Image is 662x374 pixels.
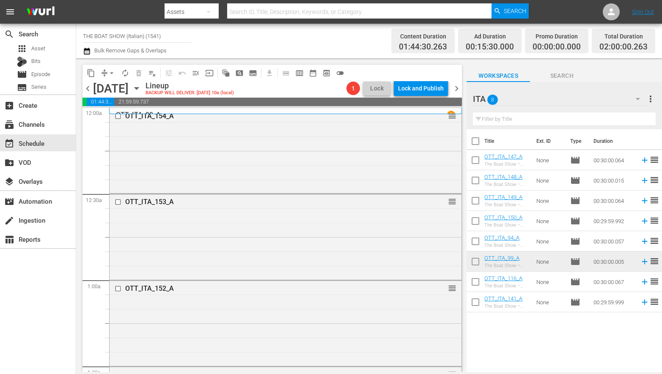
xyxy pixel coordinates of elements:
[276,65,293,81] span: Day Calendar View
[17,82,27,93] span: Series
[306,66,320,80] span: Month Calendar View
[98,66,118,80] span: Remove Gaps & Overlaps
[590,272,637,292] td: 00:30:00.067
[640,237,649,246] svg: Add to Schedule
[336,69,344,77] span: toggle_off
[533,272,567,292] td: None
[87,69,95,77] span: content_copy
[646,94,656,104] span: more_vert
[4,216,14,226] span: Ingestion
[565,129,588,153] th: Type
[484,303,530,309] div: The Boat Show – Episodio 141
[398,81,444,96] div: Lock and Publish
[132,66,146,80] span: Select an event to delete
[484,161,530,167] div: The Boat Show – Episodio 147
[492,3,529,19] button: Search
[590,211,637,231] td: 00:29:59.992
[533,30,581,42] div: Promo Duration
[4,177,14,187] span: Overlays
[530,71,593,81] span: Search
[448,197,456,206] span: reorder
[484,214,522,221] a: OTT_ITA_150_A
[466,42,514,52] span: 00:15:30.000
[121,69,129,77] span: autorenew_outlined
[448,111,456,120] button: reorder
[484,174,522,180] a: OTT_ITA_148_A
[448,284,456,293] span: reorder
[189,66,203,80] span: Fill episodes with ad slates
[646,89,656,109] button: more_vert
[82,98,87,106] span: 00:15:30.000
[31,44,45,53] span: Asset
[484,194,522,200] a: OTT_ITA_149_A
[249,69,257,77] span: subtitles_outlined
[533,150,567,170] td: None
[367,84,387,93] span: Lock
[640,216,649,226] svg: Add to Schedule
[116,111,161,119] p: OTT_ITA_99_A
[649,276,659,287] span: reorder
[146,90,234,96] div: BACKUP WILL DELIVER: [DATE] 10a (local)
[590,292,637,312] td: 00:29:59.999
[17,69,27,79] span: Episode
[4,158,14,168] span: VOD
[533,231,567,251] td: None
[31,57,41,66] span: Bits
[5,7,15,17] span: menu
[590,231,637,251] td: 00:30:00.057
[533,292,567,312] td: None
[399,42,447,52] span: 01:44:30.263
[114,98,462,106] span: 21:59:59.737
[640,176,649,185] svg: Add to Schedule
[570,297,580,307] span: Episode
[159,65,176,81] span: Customize Events
[590,170,637,191] td: 00:30:00.015
[203,66,216,80] span: Update Metadata from Key Asset
[4,101,14,111] span: Create
[588,129,639,153] th: Duration
[309,69,317,77] span: date_range_outlined
[295,69,304,77] span: calendar_view_week_outlined
[84,66,98,80] span: Copy Lineup
[31,83,47,91] span: Series
[504,3,526,19] span: Search
[640,196,649,205] svg: Add to Schedule
[632,8,654,15] a: Sign Out
[399,30,447,42] div: Content Duration
[246,66,260,80] span: Create Series Block
[4,120,14,130] span: Channels
[192,69,200,77] span: menu_open
[484,295,522,302] a: OTT_ITA_141_A
[570,175,580,186] span: Episode
[125,198,416,206] div: OTT_ITA_153_A
[484,129,531,153] th: Title
[31,70,50,79] span: Episode
[533,170,567,191] td: None
[235,69,244,77] span: pageview_outlined
[146,66,159,80] span: Clear Lineup
[484,275,522,281] a: OTT_ITA_116_A
[293,66,306,80] span: Week Calendar View
[205,69,214,77] span: input
[4,139,14,149] span: Schedule
[649,155,659,165] span: reorder
[448,111,456,120] span: reorder
[533,191,567,211] td: None
[599,42,648,52] span: 02:00:00.263
[333,66,347,80] span: 24 hours Lineup View is OFF
[570,196,580,206] span: Episode
[570,216,580,226] span: Episode
[649,195,659,205] span: reorder
[82,83,93,94] span: chevron_left
[533,42,581,52] span: 00:00:00.000
[4,235,14,245] span: Reports
[484,153,522,160] a: OTT_ITA_147_A
[649,175,659,185] span: reorder
[473,87,648,111] div: ITA
[484,182,530,187] div: The Boat Show – Episodio 148
[4,29,14,39] span: Search
[118,66,132,80] span: Loop Content
[590,150,637,170] td: 00:30:00.064
[20,2,61,22] img: ans4CAIJ8jUAAAAAAAAAAAAAAAAAAAAAAAAgQb4GAAAAAAAAAAAAAAAAAAAAAAAAJMjXAAAAAAAAAAAAAAAAAAAAAAAAgAT5G...
[93,82,129,96] div: [DATE]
